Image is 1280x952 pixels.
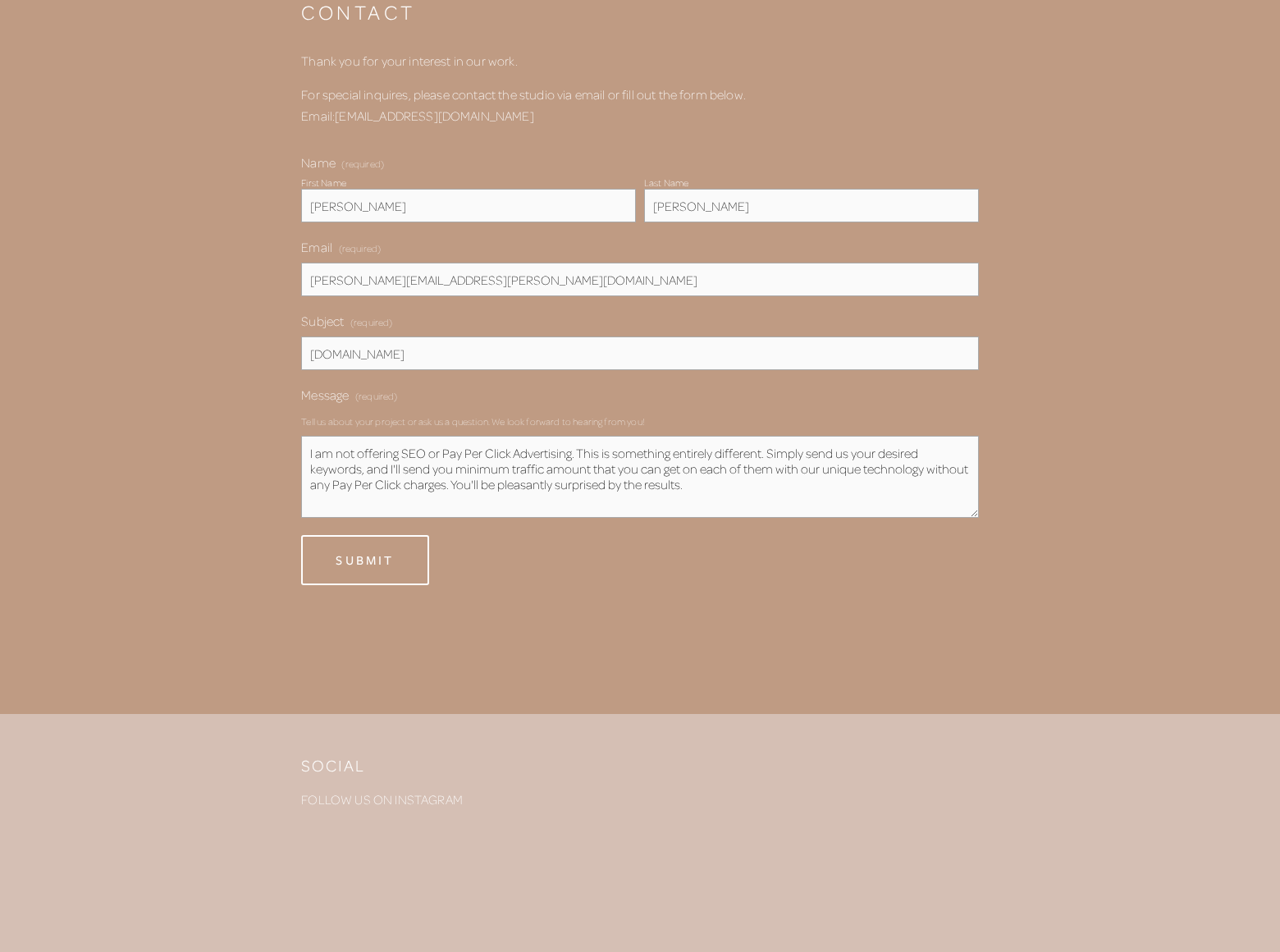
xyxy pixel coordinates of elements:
[355,385,398,407] span: (required)
[301,84,978,126] p: For special inquires, please contact the studio via email or fill out the form below. Email:
[301,410,978,433] p: Tell us about your project or ask us a question. We look forward to hearing from you!
[301,387,349,402] span: Message
[301,239,332,254] span: Email
[301,791,463,808] a: FOLLOW US ON INSTAGRAM
[301,436,978,518] textarea: I am not offering SEO or Pay Per Click Advertising. This is something entirely different. Simply ...
[301,313,344,328] span: Subject
[301,176,346,189] div: First Name
[301,154,336,170] span: Name
[336,552,394,568] span: Submit
[301,755,365,776] a: SOCIAL
[301,535,428,586] button: SubmitSubmit
[301,2,978,22] h1: CONTACT
[335,108,533,124] a: [EMAIL_ADDRESS][DOMAIN_NAME]
[644,176,688,189] div: Last Name
[341,159,384,169] span: (required)
[339,237,382,259] span: (required)
[301,50,978,71] p: Thank you for your interest in our work.
[350,311,393,333] span: (required)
